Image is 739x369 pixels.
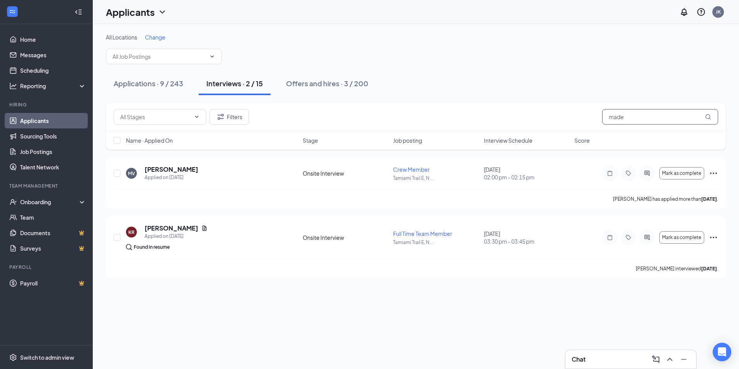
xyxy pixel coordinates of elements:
span: Stage [303,137,318,144]
svg: WorkstreamLogo [9,8,16,15]
h1: Applicants [106,5,155,19]
button: ComposeMessage [650,353,662,366]
div: Onboarding [20,198,80,206]
input: All Job Postings [112,52,206,61]
svg: Tag [624,170,633,176]
span: Full Time Team Member [393,230,452,237]
svg: ActiveChat [642,170,652,176]
div: Switch to admin view [20,354,74,361]
svg: ChevronDown [209,53,215,60]
svg: Ellipses [709,233,718,242]
svg: Document [201,225,208,231]
svg: MagnifyingGlass [705,114,711,120]
input: All Stages [120,113,191,121]
div: Hiring [9,101,85,108]
svg: ComposeMessage [651,355,661,364]
a: DocumentsCrown [20,225,86,241]
span: Job posting [393,137,422,144]
a: Applicants [20,113,86,128]
svg: Tag [624,234,633,241]
div: Reporting [20,82,87,90]
svg: ChevronUp [665,355,674,364]
svg: ChevronDown [158,7,167,17]
a: Sourcing Tools [20,128,86,144]
svg: UserCheck [9,198,17,206]
button: Mark as complete [659,167,704,179]
div: Offers and hires · 3 / 200 [286,79,368,88]
a: Scheduling [20,63,86,78]
a: Job Postings [20,144,86,159]
span: Mark as complete [662,235,701,240]
div: Payroll [9,264,85,270]
a: SurveysCrown [20,241,86,256]
img: search.bf7aa3482b7795d4f01b.svg [126,244,132,250]
span: Change [145,34,165,41]
p: Tamiami Trail E, N ... [393,175,479,181]
span: Crew Member [393,166,430,173]
a: Messages [20,47,86,63]
div: Applied on [DATE] [145,174,198,181]
input: Search in interviews [602,109,718,125]
span: Name · Applied On [126,137,173,144]
svg: ChevronDown [194,114,200,120]
svg: Notifications [679,7,689,17]
span: 02:00 pm - 02:15 pm [484,173,570,181]
span: Mark as complete [662,171,701,176]
div: [DATE] [484,230,570,245]
button: Minimize [678,353,690,366]
div: Applications · 9 / 243 [114,79,183,88]
svg: Note [605,234,615,241]
div: Applied on [DATE] [145,232,208,240]
div: Interviews · 2 / 15 [206,79,263,88]
svg: Minimize [679,355,688,364]
div: Team Management [9,183,85,189]
svg: Settings [9,354,17,361]
svg: Collapse [75,8,82,16]
div: Onsite Interview [303,169,388,177]
svg: Ellipses [709,169,718,178]
h5: [PERSON_NAME] [145,165,198,174]
button: Filter Filters [209,109,249,125]
h5: [PERSON_NAME] [145,224,198,232]
svg: Analysis [9,82,17,90]
b: [DATE] [701,266,717,272]
div: KR [128,229,135,236]
div: Open Intercom Messenger [713,343,731,361]
svg: Filter [216,112,225,121]
span: Interview Schedule [484,137,533,144]
svg: QuestionInfo [696,7,706,17]
svg: ActiveChat [642,234,652,241]
a: Talent Network [20,159,86,175]
div: [DATE] [484,166,570,181]
b: [DATE] [701,196,717,202]
a: Home [20,32,86,47]
p: Tamiami Trail E, N ... [393,239,479,246]
div: MV [128,170,135,177]
button: Mark as complete [659,231,704,244]
p: [PERSON_NAME] interviewed . [636,265,718,272]
svg: Note [605,170,615,176]
button: ChevronUp [664,353,676,366]
div: Found in resume [134,243,170,251]
a: PayrollCrown [20,275,86,291]
span: 03:30 pm - 03:45 pm [484,237,570,245]
span: Score [574,137,590,144]
p: [PERSON_NAME] has applied more than . [613,196,718,202]
h3: Chat [572,355,586,364]
span: All Locations [106,34,137,41]
a: Team [20,210,86,225]
div: JK [716,9,721,15]
div: Onsite Interview [303,234,388,241]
